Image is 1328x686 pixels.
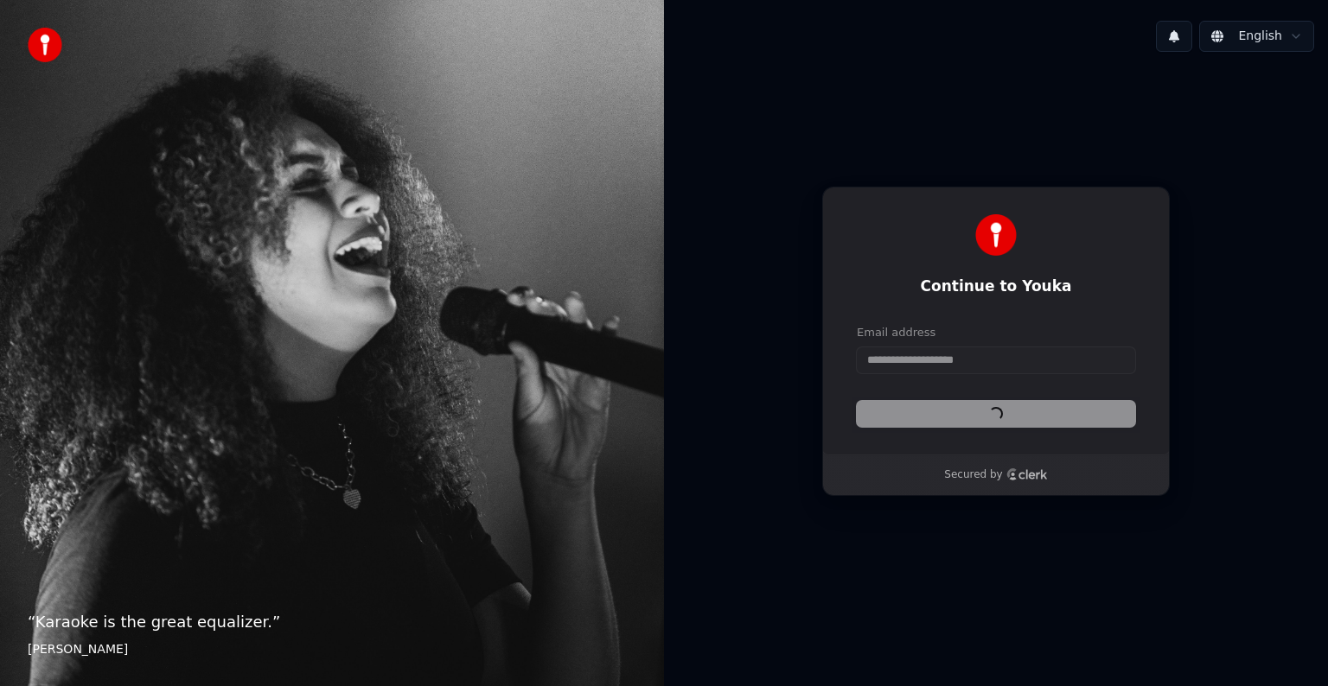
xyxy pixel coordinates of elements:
[28,610,636,634] p: “ Karaoke is the great equalizer. ”
[857,276,1135,297] h1: Continue to Youka
[28,641,636,658] footer: [PERSON_NAME]
[28,28,62,62] img: youka
[944,468,1002,482] p: Secured by
[1006,468,1048,480] a: Clerk logo
[975,214,1017,256] img: Youka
